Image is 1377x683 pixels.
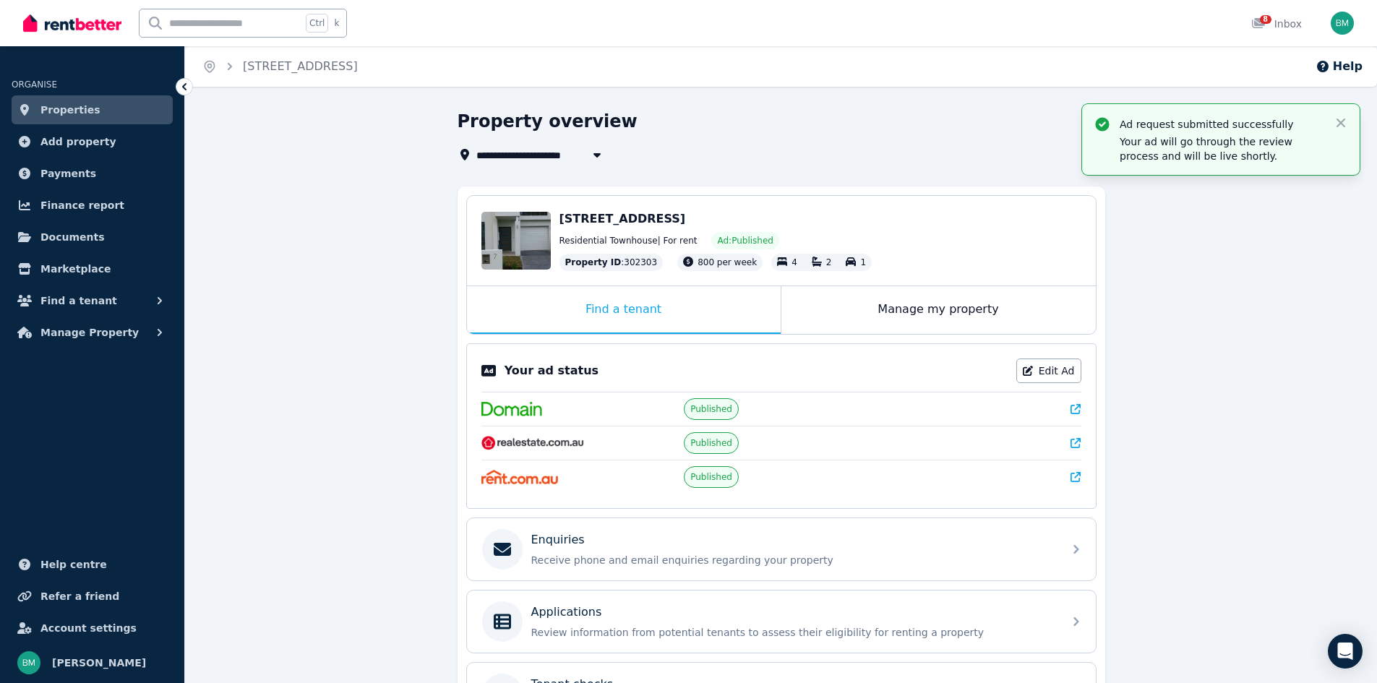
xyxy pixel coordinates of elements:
[860,257,866,267] span: 1
[781,286,1096,334] div: Manage my property
[1331,12,1354,35] img: Brendan Meng
[40,197,124,214] span: Finance report
[12,223,173,252] a: Documents
[40,324,139,341] span: Manage Property
[23,12,121,34] img: RentBetter
[559,254,664,271] div: : 302303
[1251,17,1302,31] div: Inbox
[467,518,1096,580] a: EnquiriesReceive phone and email enquiries regarding your property
[1316,58,1363,75] button: Help
[565,257,622,268] span: Property ID
[52,654,146,671] span: [PERSON_NAME]
[698,257,757,267] span: 800 per week
[467,286,781,334] div: Find a tenant
[531,531,585,549] p: Enquiries
[40,165,96,182] span: Payments
[12,127,173,156] a: Add property
[559,235,698,246] span: Residential Townhouse | For rent
[1016,358,1081,383] a: Edit Ad
[12,614,173,643] a: Account settings
[505,362,599,379] p: Your ad status
[467,590,1096,653] a: ApplicationsReview information from potential tenants to assess their eligibility for renting a p...
[185,46,375,87] nav: Breadcrumb
[458,110,638,133] h1: Property overview
[243,59,358,73] a: [STREET_ADDRESS]
[690,471,732,483] span: Published
[12,80,57,90] span: ORGANISE
[334,17,339,29] span: k
[12,286,173,315] button: Find a tenant
[40,101,100,119] span: Properties
[559,212,686,225] span: [STREET_ADDRESS]
[17,651,40,674] img: Brendan Meng
[531,625,1055,640] p: Review information from potential tenants to assess their eligibility for renting a property
[12,95,173,124] a: Properties
[481,436,585,450] img: RealEstate.com.au
[690,437,732,449] span: Published
[531,603,602,621] p: Applications
[40,292,117,309] span: Find a tenant
[40,556,107,573] span: Help centre
[531,553,1055,567] p: Receive phone and email enquiries regarding your property
[12,550,173,579] a: Help centre
[40,228,105,246] span: Documents
[12,318,173,347] button: Manage Property
[826,257,832,267] span: 2
[40,588,119,605] span: Refer a friend
[12,191,173,220] a: Finance report
[40,133,116,150] span: Add property
[1328,634,1363,669] div: Open Intercom Messenger
[40,619,137,637] span: Account settings
[40,260,111,278] span: Marketplace
[12,254,173,283] a: Marketplace
[1120,134,1322,163] p: Your ad will go through the review process and will be live shortly.
[717,235,773,246] span: Ad: Published
[792,257,797,267] span: 4
[1120,117,1322,132] p: Ad request submitted successfully
[481,402,542,416] img: Domain.com.au
[1260,15,1271,24] span: 8
[481,470,559,484] img: Rent.com.au
[12,582,173,611] a: Refer a friend
[306,14,328,33] span: Ctrl
[690,403,732,415] span: Published
[12,159,173,188] a: Payments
